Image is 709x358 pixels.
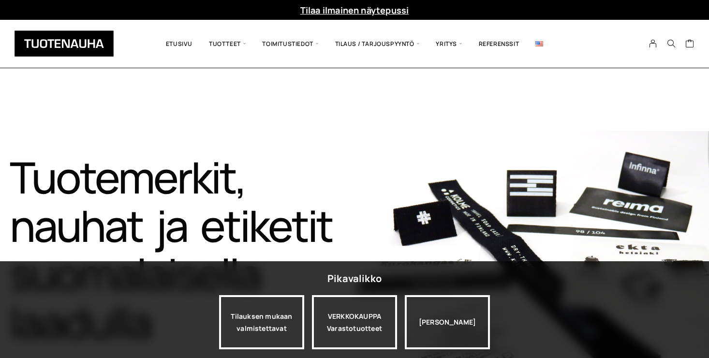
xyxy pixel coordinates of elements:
[300,4,409,16] a: Tilaa ilmainen näytepussi
[15,30,114,57] img: Tuotenauha Oy
[158,27,201,60] a: Etusivu
[10,153,354,346] h1: Tuotemerkit, nauhat ja etiketit suomalaisella laadulla​
[535,41,543,46] img: English
[405,295,490,349] div: [PERSON_NAME]
[327,27,428,60] span: Tilaus / Tarjouspyyntö
[662,39,680,48] button: Search
[428,27,470,60] span: Yritys
[219,295,304,349] a: Tilauksen mukaan valmistettavat
[644,39,663,48] a: My Account
[312,295,397,349] a: VERKKOKAUPPAVarastotuotteet
[327,270,382,287] div: Pikavalikko
[254,27,326,60] span: Toimitustiedot
[201,27,254,60] span: Tuotteet
[312,295,397,349] div: VERKKOKAUPPA Varastotuotteet
[685,39,694,50] a: Cart
[471,27,528,60] a: Referenssit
